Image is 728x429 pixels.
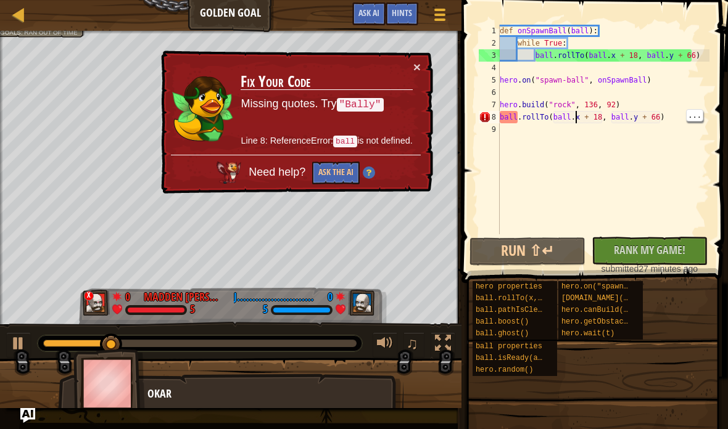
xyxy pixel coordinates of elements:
p: Line 8: ReferenceError: is not defined. [241,134,412,148]
button: Run ⇧↵ [469,237,585,266]
div: 5 [263,304,268,316]
div: 27 minutes ago [598,263,701,275]
span: ball.rollTo(x, y) [476,294,551,303]
div: 6 [479,86,500,99]
div: 2 [479,37,500,49]
span: hero.wait(t) [561,329,614,338]
img: duck_zana.png [172,73,233,142]
button: Ask AI [20,408,35,423]
span: Ask AI [358,7,379,18]
span: Rank My Game! [614,242,685,258]
button: ♫ [403,332,424,357]
div: Madden [PERSON_NAME] [144,289,224,305]
div: 0 [125,289,138,300]
img: thang_avatar_frame.png [73,349,145,417]
button: Adjust volume [373,332,397,357]
div: 1 [479,25,500,37]
button: Ask the AI [312,161,360,184]
button: × [413,60,421,73]
span: hero.random() [476,366,534,374]
div: 5 [190,304,195,316]
span: ball.boost() [476,317,529,326]
img: thang_avatar_frame.png [83,290,110,316]
div: 9 [479,123,500,136]
div: 0 [320,289,333,300]
code: "Bally" [337,98,384,112]
img: thang_avatar_frame.png [348,290,375,316]
span: Hints [392,7,412,18]
p: Missing quotes. Try [241,96,412,112]
div: 3 [479,49,500,62]
button: Toggle fullscreen [431,332,455,357]
img: Hint [363,166,375,179]
div: 4 [479,62,500,74]
button: Show game menu [424,2,455,31]
span: hero.getObstacleAt(x, y) [561,317,668,326]
div: 7 [479,99,500,111]
div: x [84,291,94,301]
span: hero.on("spawn-ball", f) [561,282,668,291]
button: ⌘ + P: Play [6,332,31,357]
div: 8 [479,111,500,123]
h3: Fix Your Code [241,73,412,91]
span: hero.canBuild(x, y) [561,306,646,314]
span: ♫ [406,334,418,353]
span: ball properties [476,342,542,351]
span: submitted [602,264,639,274]
span: ball.ghost() [476,329,529,338]
button: Ask AI [352,2,386,25]
button: Rank My Game! [592,237,708,265]
span: ball.pathIsClear(x, y) [476,306,573,314]
img: AI [217,161,241,184]
code: ball [333,136,357,147]
div: j........................8o4365,mwrn [234,289,314,305]
div: 5 [479,74,500,86]
span: Need help? [249,166,308,178]
span: ... [687,110,703,121]
span: Ran out of time [24,29,77,36]
span: [DOMAIN_NAME](type, x, y) [561,294,672,303]
div: Okar [147,386,391,402]
span: hero properties [476,282,542,291]
span: : [21,29,24,36]
span: ball.isReady(ability) [476,354,569,362]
